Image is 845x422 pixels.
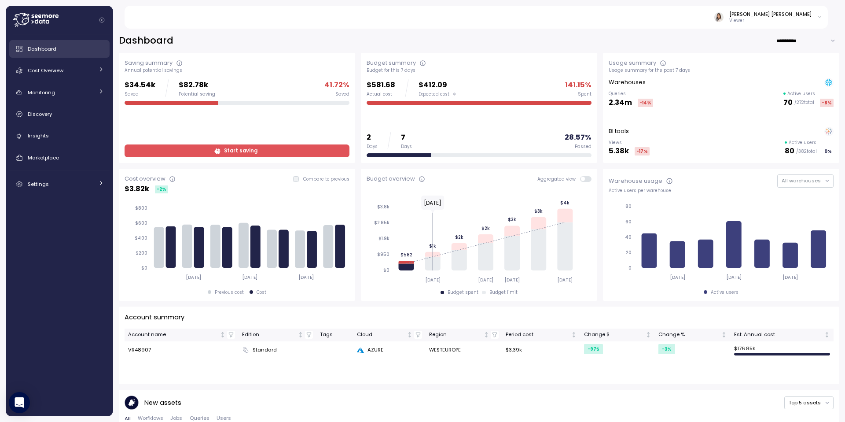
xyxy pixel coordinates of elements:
div: Budget spent [448,289,478,296]
div: Saved [125,91,155,97]
h2: Dashboard [119,34,173,47]
span: Aggregated view [537,176,580,182]
tspan: [DATE] [670,274,685,280]
div: Active users per warehouse [609,188,834,194]
span: Insights [28,132,49,139]
div: Saving summary [125,59,173,67]
tspan: 20 [626,250,632,255]
div: [PERSON_NAME] [PERSON_NAME] [729,11,812,18]
div: Region [429,331,482,339]
p: Account summary [125,312,184,322]
th: Est. Annual costNot sorted [731,329,834,341]
p: Warehouses [609,78,646,87]
div: Usage summary for the past 7 days [609,67,834,74]
span: Dashboard [28,45,56,52]
tspan: 0 [628,265,632,271]
div: Cloud [357,331,406,339]
tspan: [DATE] [557,277,573,283]
div: Edition [242,331,296,339]
th: Account nameNot sorted [125,329,239,341]
div: Not sorted [824,332,830,338]
a: Monitoring [9,84,110,101]
p: / 382 total [796,148,817,155]
div: 0 % [823,147,834,155]
span: All [125,416,131,421]
th: Change $Not sorted [580,329,655,341]
tspan: [DATE] [299,274,314,280]
div: Annual potential savings [125,67,349,74]
tspan: [DATE] [504,277,520,283]
div: Warehouse usage [609,177,662,185]
span: Users [217,416,231,421]
tspan: $3k [534,208,543,214]
span: Monitoring [28,89,55,96]
p: Queries [609,91,653,97]
span: Expected cost [419,91,449,97]
span: Discovery [28,111,52,118]
tspan: $3.8k [377,204,389,210]
p: 141.15 % [565,79,591,91]
text: [DATE] [424,199,441,207]
td: $3.39k [502,341,580,359]
div: Usage summary [609,59,656,67]
tspan: 40 [625,234,632,240]
div: -3 % [658,344,675,354]
tspan: $0 [141,265,147,271]
p: $34.54k [125,79,155,91]
a: Marketplace [9,149,110,167]
tspan: $2k [481,226,490,231]
div: -2 % [155,185,168,193]
button: Top 5 assets [784,396,834,409]
tspan: [DATE] [425,277,441,283]
th: EditionNot sorted [239,329,316,341]
a: Dashboard [9,40,110,58]
p: 5.38k [609,145,629,157]
div: AZURE [357,346,422,354]
p: $82.78k [179,79,215,91]
p: New assets [144,398,181,408]
a: Insights [9,127,110,145]
div: Not sorted [407,332,413,338]
tspan: $2k [455,234,463,240]
a: Cost Overview [9,62,110,79]
th: CloudNot sorted [353,329,426,341]
div: Budget for this 7 days [367,67,591,74]
th: Change %Not sorted [655,329,731,341]
span: Cost Overview [28,67,63,74]
div: Cost [257,289,266,296]
div: Passed [575,144,591,150]
p: 80 [785,145,794,157]
td: WESTEUROPE [426,341,502,359]
th: RegionNot sorted [426,329,502,341]
p: Views [609,140,650,146]
tspan: $582 [400,252,412,258]
div: -8 % [820,99,834,107]
tspan: 80 [625,204,632,209]
tspan: $3k [508,217,516,222]
p: BI tools [609,127,629,136]
div: Open Intercom Messenger [9,392,30,413]
div: Days [367,144,378,150]
p: 2.34m [609,97,632,109]
p: $412.09 [419,79,456,91]
a: Start saving [125,144,349,157]
button: Collapse navigation [96,17,107,23]
div: Spent [578,91,591,97]
a: Discovery [9,105,110,123]
div: Potential saving [179,91,215,97]
tspan: $600 [135,220,147,226]
div: Change $ [584,331,644,339]
tspan: $0 [383,267,389,273]
p: Viewer [729,18,812,24]
td: VR48907 [125,341,239,359]
p: $ 3.82k [125,183,149,195]
div: Budget limit [489,289,518,296]
tspan: 60 [625,219,632,225]
img: ACg8ocLyySCkVEMOvHicCPcix6GppJVuOtnIFrjf0mmQjg8tfnA_sFM=s96-c [714,12,724,22]
span: Queries [190,416,209,421]
div: Tags [320,331,350,339]
td: $ 176.85k [731,341,834,359]
p: Compare to previous [303,176,349,182]
tspan: [DATE] [242,274,258,280]
p: 2 [367,132,378,144]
